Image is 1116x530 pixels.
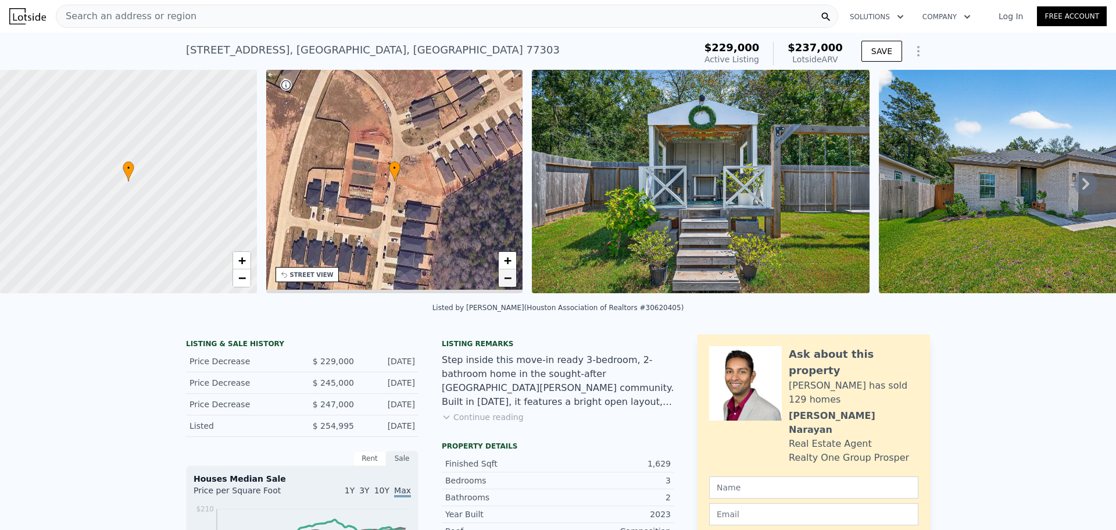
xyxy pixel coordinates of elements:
div: [DATE] [363,377,415,389]
a: Zoom in [499,252,516,269]
span: Search an address or region [56,9,196,23]
span: − [504,271,512,285]
span: $229,000 [704,41,760,54]
div: LISTING & SALE HISTORY [186,339,419,351]
span: $ 245,000 [313,378,354,387]
input: Name [709,476,918,499]
div: Property details [442,442,674,451]
div: [DATE] [363,355,415,367]
div: [PERSON_NAME] Narayan [789,409,918,437]
div: [DATE] [363,420,415,432]
div: • [123,161,134,182]
div: Lotside ARV [788,54,843,65]
div: Listing remarks [442,339,674,348]
div: Listed by [PERSON_NAME] (Houston Association of Realtors #30620405) [432,304,684,312]
div: [STREET_ADDRESS] , [GEOGRAPHIC_DATA] , [GEOGRAPHIC_DATA] 77303 [186,42,560,58]
div: Bathrooms [445,492,558,503]
span: 3Y [359,486,369,495]
img: Sale: 167056958 Parcel: 110106739 [532,70,870,293]
button: SAVE [861,41,902,62]
div: Price Decrease [189,377,293,389]
button: Show Options [907,40,930,63]
a: Log In [985,10,1037,22]
button: Company [913,6,980,27]
div: 2023 [558,508,671,520]
div: Houses Median Sale [194,473,411,485]
div: Step inside this move-in ready 3-bedroom, 2-bathroom home in the sought-after [GEOGRAPHIC_DATA][P... [442,353,674,409]
div: STREET VIEW [290,271,334,279]
span: $ 254,995 [313,421,354,431]
div: Price per Square Foot [194,485,302,503]
span: − [238,271,245,285]
div: 3 [558,475,671,486]
div: Price Decrease [189,355,293,367]
div: Ask about this property [789,346,918,379]
div: Realty One Group Prosper [789,451,909,465]
button: Continue reading [442,411,524,423]
div: Year Built [445,508,558,520]
div: • [389,161,400,182]
a: Zoom in [233,252,251,269]
span: • [389,163,400,173]
a: Zoom out [233,269,251,287]
tspan: $210 [196,505,214,513]
div: [DATE] [363,399,415,410]
span: + [504,253,512,268]
span: $ 247,000 [313,400,354,409]
div: 2 [558,492,671,503]
div: Bedrooms [445,475,558,486]
div: Listed [189,420,293,432]
a: Free Account [1037,6,1107,26]
span: + [238,253,245,268]
span: Active Listing [704,55,759,64]
span: Max [394,486,411,497]
img: Lotside [9,8,46,24]
button: Solutions [840,6,913,27]
span: $ 229,000 [313,357,354,366]
div: Finished Sqft [445,458,558,469]
div: 1,629 [558,458,671,469]
div: Price Decrease [189,399,293,410]
div: [PERSON_NAME] has sold 129 homes [789,379,918,407]
span: • [123,163,134,173]
a: Zoom out [499,269,516,287]
div: Real Estate Agent [789,437,872,451]
span: $237,000 [788,41,843,54]
span: 10Y [374,486,389,495]
input: Email [709,503,918,525]
span: 1Y [345,486,355,495]
div: Sale [386,451,419,466]
div: Rent [353,451,386,466]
